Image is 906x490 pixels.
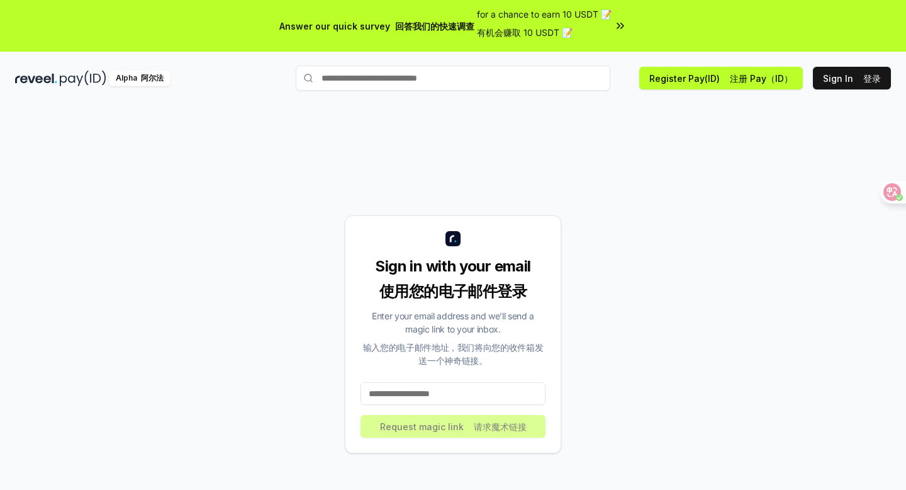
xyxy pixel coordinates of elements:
div: Sign in with your email [361,256,545,307]
font: 阿尔法 [141,73,164,83]
font: 输入您的电子邮件地址，我们将向您的收件箱发送一个神奇链接。 [363,342,544,366]
img: logo_small [445,231,461,246]
button: Register Pay(ID) 注册 Pay（ID） [639,67,803,89]
div: Enter your email address and we’ll send a magic link to your inbox. [361,309,545,372]
img: pay_id [60,71,106,86]
font: 注册 Pay（ID） [730,73,793,84]
img: reveel_dark [15,71,57,86]
span: for a chance to earn 10 USDT 📝 [477,8,612,44]
button: Sign In 登录 [813,67,891,89]
font: 有机会赚取 10 USDT 📝 [477,27,573,38]
div: Alpha [109,71,171,86]
span: Answer our quick survey [279,20,474,33]
font: 回答我们的快速调查 [395,21,474,31]
font: 登录 [863,73,881,84]
font: 使用您的电子邮件登录 [379,282,527,300]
